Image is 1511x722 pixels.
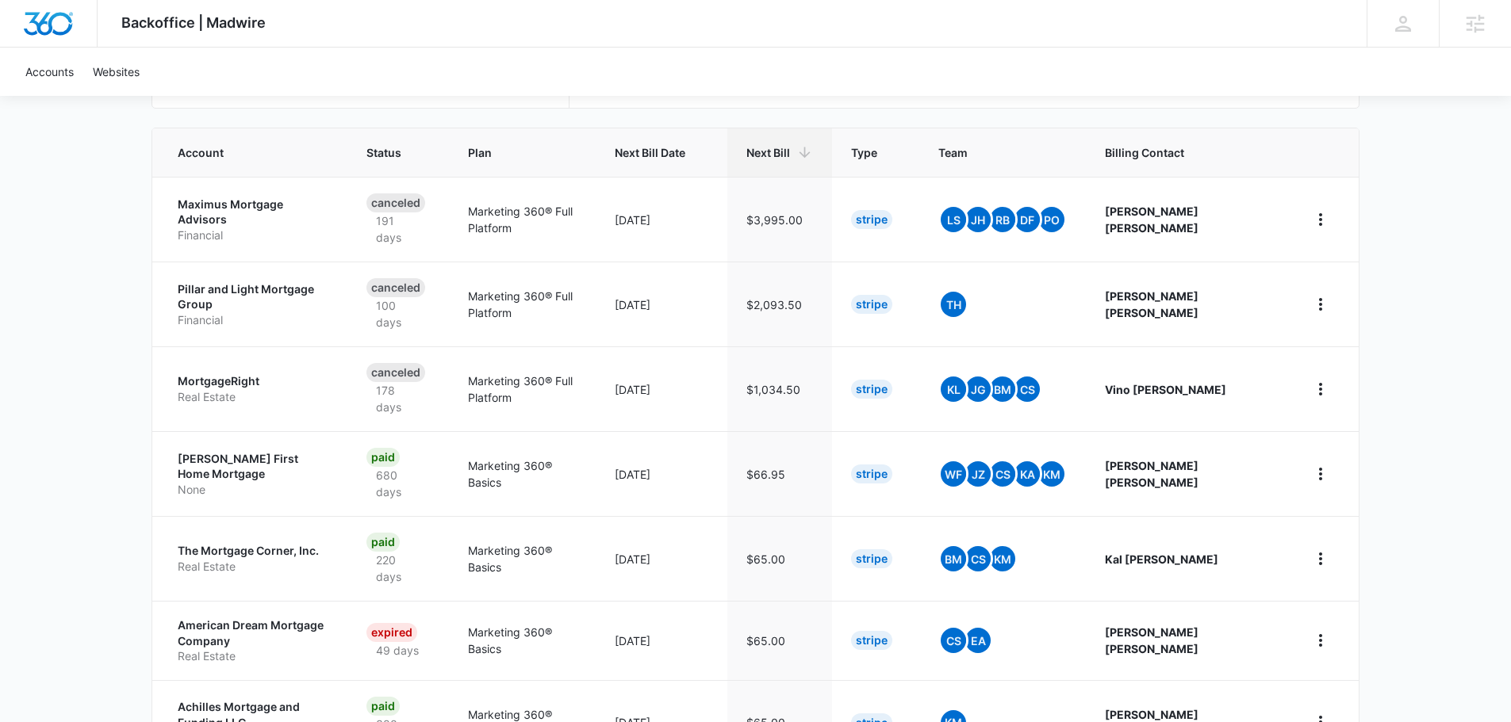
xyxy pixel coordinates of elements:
[965,461,991,487] span: JZ
[178,617,328,664] a: American Dream Mortgage CompanyReal Estate
[178,312,328,328] p: Financial
[941,376,966,402] span: KL
[615,144,685,161] span: Next Bill Date
[1308,546,1333,571] button: home
[178,281,328,312] p: Pillar and Light Mortgage Group
[941,292,966,317] span: TH
[941,628,966,653] span: CS
[366,297,430,330] p: 100 days
[468,542,577,575] p: Marketing 360® Basics
[366,382,430,415] p: 178 days
[366,623,417,642] div: Expired
[1308,376,1333,402] button: home
[1014,207,1040,232] span: DF
[596,601,727,680] td: [DATE]
[16,48,83,96] a: Accounts
[468,457,577,491] p: Marketing 360® Basics
[178,197,328,227] p: Maximus Mortgage Advisors
[727,601,832,680] td: $65.00
[178,648,328,664] p: Real Estate
[178,543,328,559] p: The Mortgage Corner, Inc.
[1039,207,1064,232] span: PO
[1308,207,1333,232] button: home
[1105,552,1218,566] strong: Kal [PERSON_NAME]
[178,197,328,243] a: Maximus Mortgage AdvisorsFinancial
[1105,383,1226,396] strong: Vino [PERSON_NAME]
[990,461,1015,487] span: CS
[178,373,328,389] p: MortgageRight
[1308,292,1333,317] button: home
[596,177,727,262] td: [DATE]
[468,144,577,161] span: Plan
[965,546,991,571] span: CS
[851,631,892,650] div: Stripe
[366,533,400,552] div: Paid
[746,144,790,161] span: Next Bill
[851,549,892,568] div: Stripe
[366,467,430,500] p: 680 days
[965,376,991,402] span: JG
[965,628,991,653] span: EA
[596,346,727,431] td: [DATE]
[596,262,727,346] td: [DATE]
[178,482,328,498] p: None
[178,281,328,328] a: Pillar and Light Mortgage GroupFinancial
[83,48,149,96] a: Websites
[178,559,328,575] p: Real Estate
[366,278,425,297] div: Canceled
[851,210,892,229] div: Stripe
[468,288,577,321] p: Marketing 360® Full Platform
[1014,376,1040,402] span: CS
[596,431,727,516] td: [DATE]
[727,346,832,431] td: $1,034.50
[938,144,1044,161] span: Team
[1105,204,1198,235] strong: [PERSON_NAME] [PERSON_NAME]
[851,464,892,483] div: Stripe
[178,543,328,574] a: The Mortgage Corner, Inc.Real Estate
[727,516,832,601] td: $65.00
[1105,625,1198,655] strong: [PERSON_NAME] [PERSON_NAME]
[468,624,577,657] p: Marketing 360® Basics
[178,144,305,161] span: Account
[1308,628,1333,653] button: home
[851,295,892,314] div: Stripe
[178,617,328,648] p: American Dream Mortgage Company
[468,372,577,406] p: Marketing 360® Full Platform
[366,448,400,467] div: Paid
[178,451,328,498] a: [PERSON_NAME] First Home MortgageNone
[941,207,966,232] span: LS
[941,461,966,487] span: WF
[178,389,328,405] p: Real Estate
[1014,461,1040,487] span: KA
[990,546,1015,571] span: KM
[596,516,727,601] td: [DATE]
[366,552,430,585] p: 220 days
[178,451,328,482] p: [PERSON_NAME] First Home Mortgage
[941,546,966,571] span: BM
[990,376,1015,402] span: BM
[965,207,991,232] span: JH
[121,14,266,31] span: Backoffice | Madwire
[851,380,892,399] div: Stripe
[727,177,832,262] td: $3,995.00
[468,203,577,236] p: Marketing 360® Full Platform
[1308,461,1333,487] button: home
[1105,144,1270,161] span: Billing Contact
[1105,459,1198,489] strong: [PERSON_NAME] [PERSON_NAME]
[1039,461,1064,487] span: KM
[366,212,430,246] p: 191 days
[1105,289,1198,319] strong: [PERSON_NAME] [PERSON_NAME]
[178,227,328,243] p: Financial
[727,431,832,516] td: $66.95
[366,144,407,161] span: Status
[990,207,1015,232] span: RB
[727,262,832,346] td: $2,093.50
[178,373,328,404] a: MortgageRightReal Estate
[366,363,425,382] div: Canceled
[366,697,400,716] div: Paid
[851,144,877,161] span: Type
[366,642,428,659] p: 49 days
[366,193,425,212] div: Canceled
